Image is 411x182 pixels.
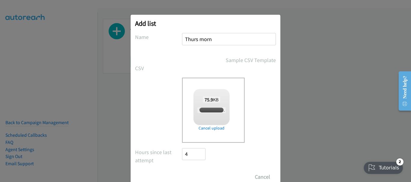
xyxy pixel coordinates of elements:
[135,148,182,164] label: Hours since last attempt
[197,107,226,113] span: Thurs morn.csv
[203,97,221,103] span: KB
[193,125,230,131] a: Cancel upload
[135,64,182,72] label: CSV
[135,19,276,28] h2: Add list
[394,67,411,115] iframe: Resource Center
[226,56,276,64] a: Sample CSV Template
[360,156,406,178] iframe: Checklist
[205,97,213,103] strong: 75.9
[135,33,182,41] label: Name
